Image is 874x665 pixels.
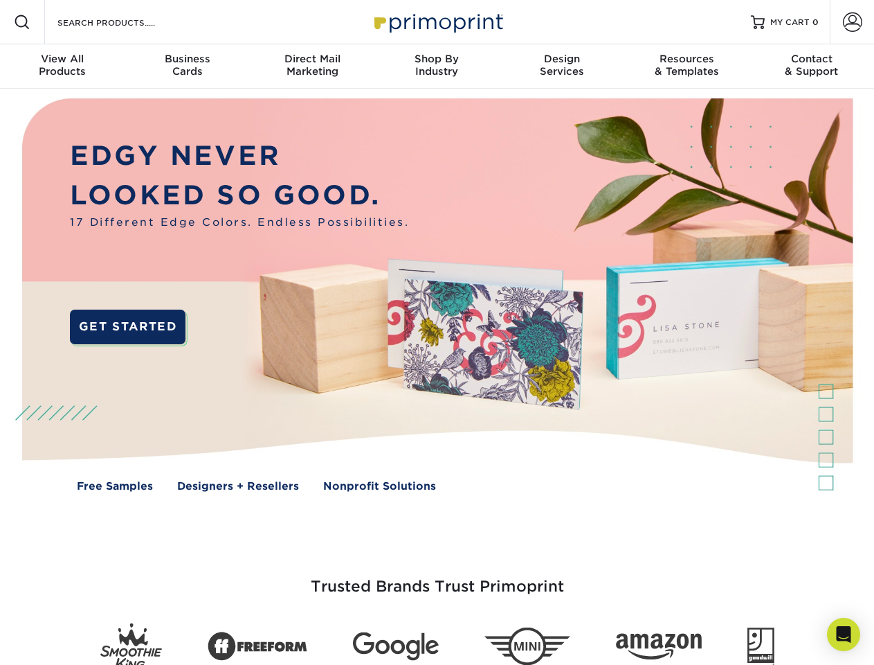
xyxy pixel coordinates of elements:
span: MY CART [770,17,810,28]
div: Industry [374,53,499,78]
span: Shop By [374,53,499,65]
a: Direct MailMarketing [250,44,374,89]
span: Business [125,53,249,65]
div: Marketing [250,53,374,78]
a: Resources& Templates [624,44,749,89]
img: Amazon [616,634,702,660]
a: Nonprofit Solutions [323,479,436,495]
a: Free Samples [77,479,153,495]
a: Contact& Support [749,44,874,89]
div: Services [500,53,624,78]
span: Design [500,53,624,65]
input: SEARCH PRODUCTS..... [56,14,191,30]
a: BusinessCards [125,44,249,89]
div: Open Intercom Messenger [827,618,860,651]
img: Primoprint [368,7,507,37]
span: Contact [749,53,874,65]
p: LOOKED SO GOOD. [70,176,409,215]
a: DesignServices [500,44,624,89]
iframe: Google Customer Reviews [3,623,118,660]
span: Direct Mail [250,53,374,65]
img: Goodwill [747,628,774,665]
a: GET STARTED [70,310,185,344]
span: Resources [624,53,749,65]
div: & Support [749,53,874,78]
div: Cards [125,53,249,78]
a: Designers + Resellers [177,479,299,495]
span: 0 [812,17,819,27]
a: Shop ByIndustry [374,44,499,89]
p: EDGY NEVER [70,136,409,176]
h3: Trusted Brands Trust Primoprint [33,544,842,612]
img: Google [353,632,439,661]
div: & Templates [624,53,749,78]
span: 17 Different Edge Colors. Endless Possibilities. [70,215,409,231]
